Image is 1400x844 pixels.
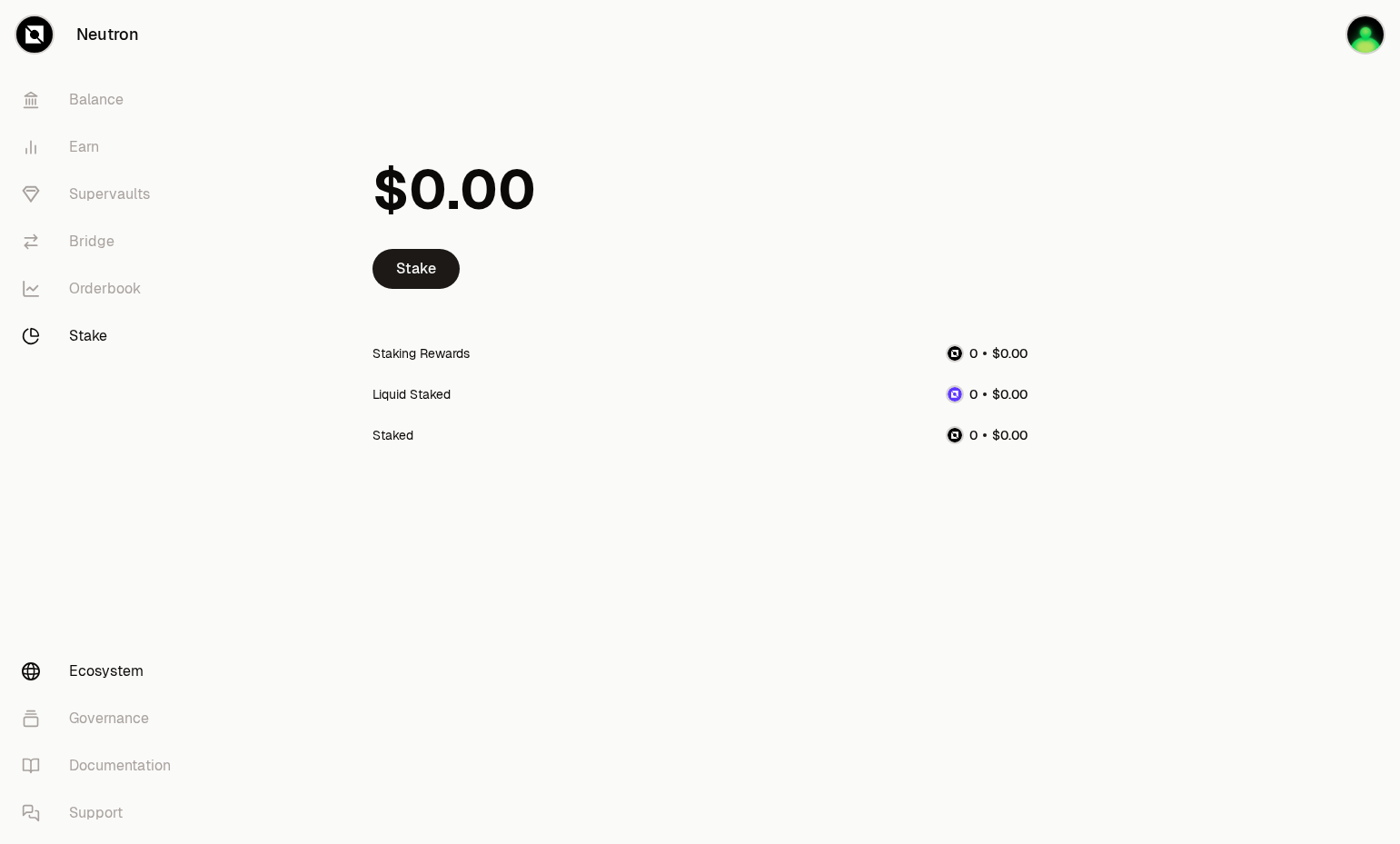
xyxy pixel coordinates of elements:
a: Documentation [7,742,196,789]
img: NTRN Logo [948,428,962,442]
a: Support [7,789,196,837]
a: Governance [7,695,196,742]
a: Orderbook [7,265,196,313]
img: dNTRN Logo [948,387,962,402]
div: Staked [372,426,413,444]
a: Ecosystem [7,648,196,695]
a: Stake [372,249,460,289]
img: NTRN Logo [948,346,962,361]
div: Staking Rewards [372,344,470,362]
div: Liquid Staked [372,385,451,403]
a: Stake [7,313,196,360]
a: Supervaults [7,171,196,218]
a: Bridge [7,218,196,265]
img: 2024 [1347,16,1384,53]
a: Balance [7,76,196,124]
a: Earn [7,124,196,171]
